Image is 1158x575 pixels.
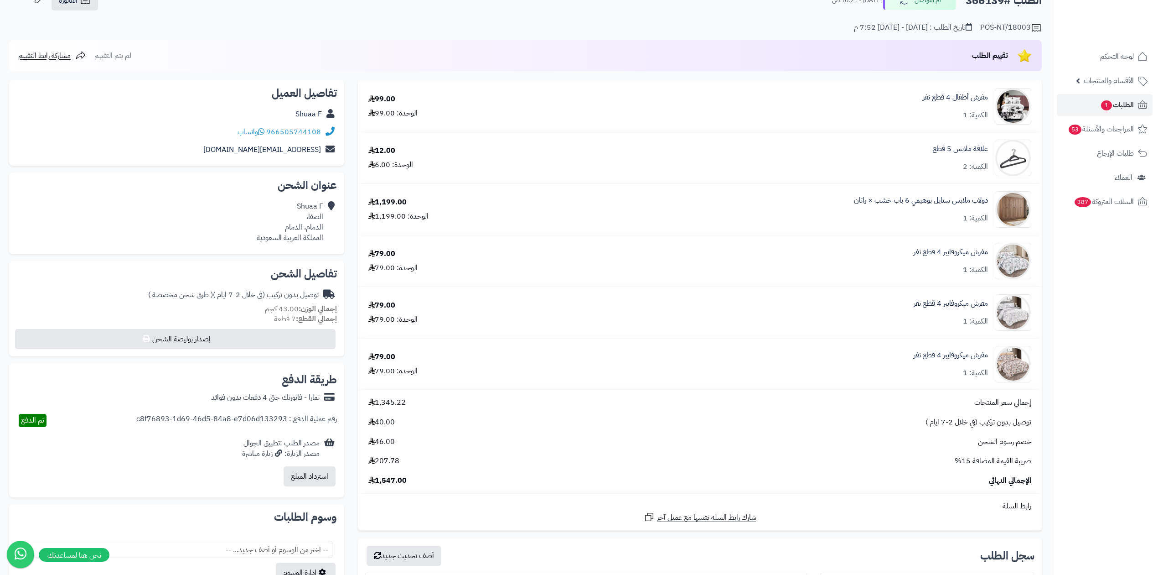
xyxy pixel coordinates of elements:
button: أضف تحديث جديد [367,546,441,566]
div: الكمية: 1 [963,368,988,378]
div: POS-NT/18003 [980,22,1042,33]
div: تاريخ الطلب : [DATE] - [DATE] 7:52 م [854,22,972,33]
a: واتساب [238,126,264,137]
small: 43.00 كجم [265,303,337,314]
img: 1752752033-1-90x90.jpg [995,294,1031,331]
span: 207.78 [368,456,399,466]
a: الطلبات1 [1057,94,1153,116]
span: الطلبات [1100,99,1134,111]
div: Shuaa F الصفا، الدمام، الدمام المملكة العربية السعودية [257,201,323,243]
div: تمارا - فاتورتك حتى 4 دفعات بدون فوائد [211,392,320,403]
span: 53 [1068,124,1082,135]
a: شارك رابط السلة نفسها مع عميل آخر [644,512,756,523]
div: رابط السلة [362,501,1038,512]
div: توصيل بدون تركيب (في خلال 2-7 ايام ) [148,290,319,300]
a: مفرش أطفال 4 قطع نفر [923,92,988,103]
img: 1715599401-110203010056-90x90.jpg [995,88,1031,125]
a: طلبات الإرجاع [1057,142,1153,164]
a: علاقة ملابس 5 قطع [933,144,988,154]
img: logo-2.png [1096,16,1149,35]
a: مفرش ميكروفايبر 4 قطع نفر [914,298,988,309]
a: لوحة التحكم [1057,46,1153,68]
span: السلات المتروكة [1074,195,1134,208]
span: العملاء [1115,171,1132,184]
strong: إجمالي القطع: [296,314,337,324]
img: 1749982072-1-90x90.jpg [995,191,1031,228]
img: 1752752878-1-90x90.jpg [995,346,1031,382]
a: مفرش ميكروفايبر 4 قطع نفر [914,247,988,257]
div: 99.00 [368,94,395,105]
div: الكمية: 2 [963,162,988,172]
span: خصم رسوم الشحن [978,437,1031,447]
h2: عنوان الشحن [16,180,337,191]
div: 1,199.00 [368,197,407,208]
div: الوحدة: 6.00 [368,160,413,170]
div: 12.00 [368,146,395,156]
div: 79.00 [368,249,395,259]
span: -- اختر من الوسوم أو أضف جديد... -- [16,541,332,558]
span: لم يتم التقييم [94,50,131,61]
div: الوحدة: 79.00 [368,314,418,325]
a: السلات المتروكة387 [1057,191,1153,213]
span: 1,547.00 [368,476,407,486]
div: الوحدة: 99.00 [368,108,418,119]
a: المراجعات والأسئلة53 [1057,118,1153,140]
div: مصدر الطلب :تطبيق الجوال [242,438,320,459]
h3: سجل الطلب [980,550,1034,561]
h2: طريقة الدفع [282,374,337,385]
button: إصدار بوليصة الشحن [15,329,336,349]
span: شارك رابط السلة نفسها مع عميل آخر [657,512,756,523]
div: الكمية: 1 [963,265,988,275]
span: توصيل بدون تركيب (في خلال 2-7 ايام ) [925,417,1031,428]
div: الوحدة: 79.00 [368,366,418,376]
span: مشاركة رابط التقييم [18,50,71,61]
span: ضريبة القيمة المضافة 15% [955,456,1031,466]
img: 1745329719-1708514911-110107010047-1000x1000-90x90.jpg [995,140,1031,176]
div: رقم عملية الدفع : c8f76893-1d69-46d5-84a8-e7d06d133293 [136,414,337,427]
small: 7 قطعة [274,314,337,324]
span: المراجعات والأسئلة [1068,123,1134,136]
h2: تفاصيل العميل [16,88,337,99]
span: إجمالي سعر المنتجات [974,397,1031,408]
div: الكمية: 1 [963,110,988,120]
span: 1,345.22 [368,397,406,408]
a: 966505744108 [266,126,321,137]
h2: وسوم الطلبات [16,512,337,523]
span: 40.00 [368,417,395,428]
span: 1 [1101,100,1112,111]
a: [EMAIL_ADDRESS][DOMAIN_NAME] [203,144,321,155]
img: 1752751687-1-90x90.jpg [995,243,1031,279]
a: دولاب ملابس ستايل بوهيمي 6 باب خشب × راتان [854,195,988,206]
h2: تفاصيل الشحن [16,268,337,279]
span: طلبات الإرجاع [1097,147,1134,160]
span: ( طرق شحن مخصصة ) [148,289,213,300]
span: لوحة التحكم [1100,50,1134,63]
span: تقييم الطلب [972,50,1008,61]
div: الوحدة: 79.00 [368,263,418,273]
span: -46.00 [368,437,398,447]
div: مصدر الزيارة: زيارة مباشرة [242,449,320,459]
strong: إجمالي الوزن: [299,303,337,314]
span: -- اختر من الوسوم أو أضف جديد... -- [17,541,332,559]
a: مفرش ميكروفايبر 4 قطع نفر [914,350,988,361]
div: الكمية: 1 [963,316,988,327]
div: الوحدة: 1,199.00 [368,211,429,222]
span: الإجمالي النهائي [989,476,1031,486]
a: Shuaa F [295,109,322,120]
div: 79.00 [368,300,395,311]
span: 387 [1074,197,1091,208]
div: الكمية: 1 [963,213,988,224]
a: العملاء [1057,167,1153,188]
a: مشاركة رابط التقييم [18,50,86,61]
div: 79.00 [368,352,395,362]
button: استرداد المبلغ [284,466,336,486]
span: الأقسام والمنتجات [1084,74,1134,87]
span: تم الدفع [21,415,44,426]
